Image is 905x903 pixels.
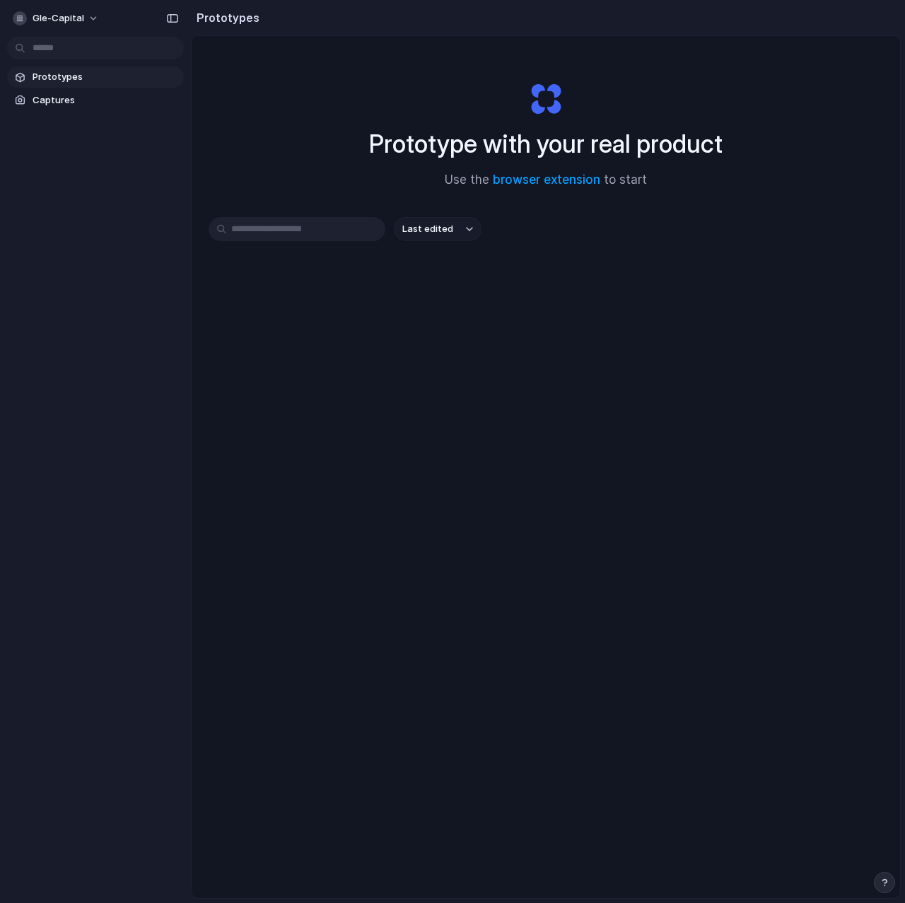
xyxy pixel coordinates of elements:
a: Prototypes [7,66,184,88]
span: Captures [33,93,178,107]
span: Prototypes [33,70,178,84]
h2: Prototypes [191,9,259,26]
button: Last edited [394,217,481,241]
a: Captures [7,90,184,111]
h1: Prototype with your real product [369,125,723,163]
a: browser extension [493,173,600,187]
button: gle-capital [7,7,106,30]
span: gle-capital [33,11,84,25]
span: Last edited [402,222,453,236]
span: Use the to start [445,171,647,190]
